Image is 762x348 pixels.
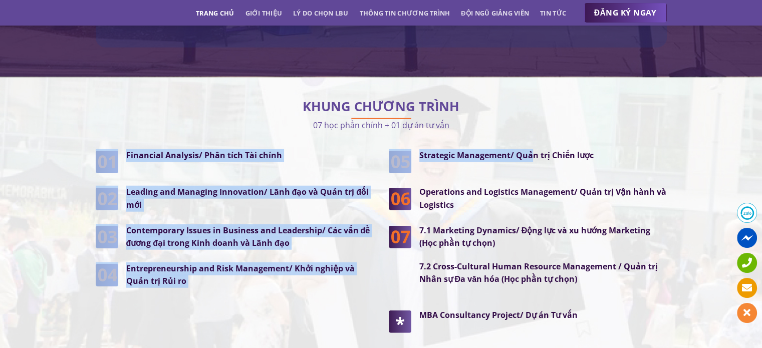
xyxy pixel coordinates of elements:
strong: Operations and Logistics Management/ Quản trị Vận hành và Logistics [419,186,666,210]
strong: Entrepreneurship and Risk Management/ Khởi nghiệp và Quản trị Rủi ro [126,263,355,287]
strong: Strategic Management/ Quản trị Chiến lược [419,150,594,161]
a: Trang chủ [196,4,234,22]
img: line-lbu.jpg [351,118,411,119]
strong: 7.1 Marketing Dynamics/ Động lực và xu hướng Marketing (Học phần tự chọn) [419,225,651,249]
a: Lý do chọn LBU [293,4,349,22]
h2: KHUNG CHƯƠNG TRÌNH [96,102,667,112]
a: Đội ngũ giảng viên [461,4,529,22]
strong: Contemporary Issues in Business and Leadership/ Các vấn đề đương đại trong Kinh doanh và Lãnh đạo [126,225,370,249]
strong: MBA Consultancy Project/ Dự án Tư vấn [419,309,578,320]
span: ĐĂNG KÝ NGAY [594,7,657,19]
a: Giới thiệu [245,4,282,22]
p: 07 học phần chính + 01 dự án tư vấn [96,118,667,132]
a: ĐĂNG KÝ NGAY [584,3,667,23]
a: Tin tức [540,4,566,22]
a: Thông tin chương trình [360,4,450,22]
strong: Leading and Managing Innovation/ Lãnh đạo và Quản trị đổi mới [126,186,369,210]
strong: 7.2 Cross-Cultural Human Resource Management / Quản trị Nhân sự Đa văn hóa (Học phần tự chọn) [419,261,658,285]
strong: Financial Analysis/ Phân tích Tài chính [126,150,282,161]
